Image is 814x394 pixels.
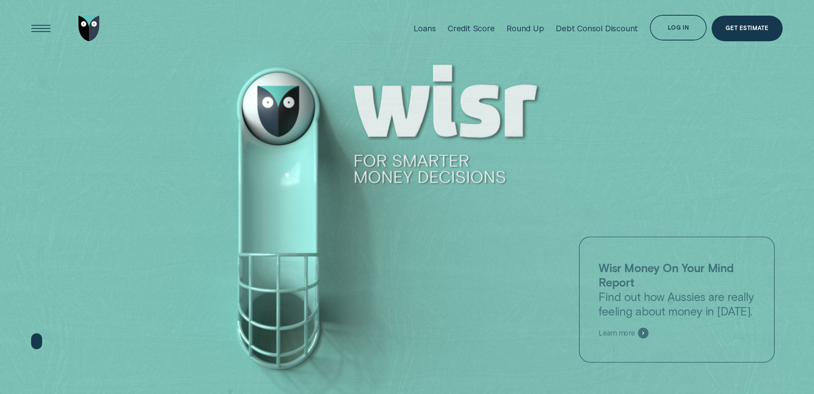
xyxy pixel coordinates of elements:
button: Log in [650,15,707,40]
button: Open Menu [28,16,54,41]
img: Wisr [78,16,100,41]
a: Wisr Money On Your Mind ReportFind out how Aussies are really feeling about money in [DATE].Learn... [579,237,775,363]
a: Get Estimate [711,16,783,41]
p: Find out how Aussies are really feeling about money in [DATE]. [599,261,755,318]
span: Learn more [599,329,635,337]
div: Credit Score [448,23,495,33]
div: Debt Consol Discount [556,23,638,33]
strong: Wisr Money On Your Mind Report [599,261,734,289]
div: Round Up [506,23,544,33]
div: Loans [414,23,436,33]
